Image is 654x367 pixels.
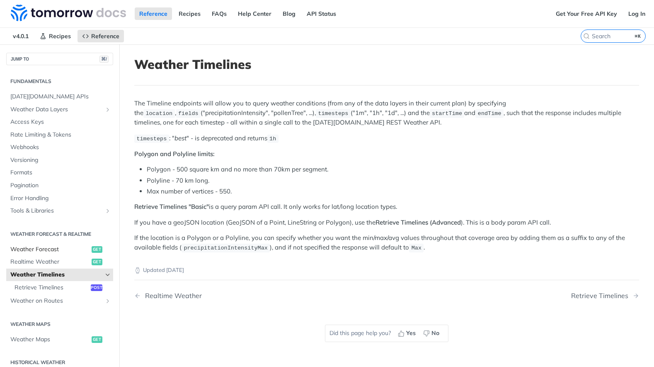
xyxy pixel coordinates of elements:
[6,192,113,205] a: Error Handling
[104,106,111,113] button: Show subpages for Weather Data Layers
[478,110,501,117] span: endTime
[207,7,231,20] a: FAQs
[134,99,639,127] p: The Timeline endpoints will allow you to query weather conditions (from any of the data layers in...
[174,7,205,20] a: Recipes
[10,207,102,215] span: Tools & Libraries
[10,181,111,190] span: Pagination
[6,230,113,238] h2: Weather Forecast & realtime
[134,233,639,252] p: If the location is a Polygon or a Polyline, you can specify whether you want the min/max/avg valu...
[11,5,126,21] img: Tomorrow.io Weather API Docs
[431,329,439,338] span: No
[134,150,215,158] strong: Polygon and Polyline limits:
[10,143,111,152] span: Webhooks
[134,202,639,212] p: is a query param API call. It only works for lat/long location types.
[147,187,639,196] li: Max number of vertices - 550.
[134,266,639,274] p: Updated [DATE]
[35,30,75,42] a: Recipes
[6,154,113,166] a: Versioning
[10,258,90,266] span: Realtime Weather
[134,203,209,210] strong: Retrieve Timelines "Basic"
[6,295,113,307] a: Weather on RoutesShow subpages for Weather on Routes
[10,169,111,177] span: Formats
[6,116,113,128] a: Access Keys
[10,245,90,254] span: Weather Forecast
[184,245,268,251] span: precipitationIntensityMax
[91,284,102,291] span: post
[136,136,167,142] span: timesteps
[6,166,113,179] a: Formats
[6,141,113,154] a: Webhooks
[6,103,113,116] a: Weather Data LayersShow subpages for Weather Data Layers
[6,243,113,256] a: Weather Forecastget
[135,7,172,20] a: Reference
[10,335,90,344] span: Weather Maps
[134,284,639,308] nav: Pagination Controls
[6,333,113,346] a: Weather Mapsget
[269,136,276,142] span: 1h
[395,327,420,340] button: Yes
[10,93,111,101] span: [DATE][DOMAIN_NAME] APIs
[551,7,622,20] a: Get Your Free API Key
[406,329,416,338] span: Yes
[78,30,124,42] a: Reference
[412,245,421,251] span: Max
[134,57,639,72] h1: Weather Timelines
[10,271,102,279] span: Weather Timelines
[104,208,111,214] button: Show subpages for Tools & Libraries
[134,134,639,143] p: : " " - is deprecated and returns
[633,32,643,40] kbd: ⌘K
[6,78,113,85] h2: Fundamentals
[145,110,172,117] span: location
[6,53,113,65] button: JUMP TO⌘/
[571,292,632,300] div: Retrieve Timelines
[6,179,113,192] a: Pagination
[420,327,444,340] button: No
[571,292,639,300] a: Next Page: Retrieve Timelines
[147,176,639,186] li: Polyline - 70 km long.
[147,165,639,174] li: Polygon - 500 square km and no more than 70km per segment.
[278,7,300,20] a: Blog
[624,7,650,20] a: Log In
[174,134,187,142] em: best
[10,194,111,203] span: Error Handling
[10,297,102,305] span: Weather on Routes
[92,246,102,253] span: get
[134,292,351,300] a: Previous Page: Realtime Weather
[10,156,111,164] span: Versioning
[302,7,341,20] a: API Status
[6,256,113,268] a: Realtime Weatherget
[432,110,462,117] span: startTime
[92,336,102,343] span: get
[583,33,590,39] svg: Search
[104,298,111,304] button: Show subpages for Weather on Routes
[49,32,71,40] span: Recipes
[6,129,113,141] a: Rate Limiting & Tokens
[92,259,102,265] span: get
[6,91,113,103] a: [DATE][DOMAIN_NAME] APIs
[91,32,119,40] span: Reference
[99,56,109,63] span: ⌘/
[10,118,111,126] span: Access Keys
[325,325,448,342] div: Did this page help you?
[6,269,113,281] a: Weather TimelinesHide subpages for Weather Timelines
[8,30,33,42] span: v4.0.1
[134,218,639,228] p: If you have a geoJSON location (GeoJSON of a Point, LineString or Polygon), use the ). This is a ...
[141,292,202,300] div: Realtime Weather
[104,272,111,278] button: Hide subpages for Weather Timelines
[10,281,113,294] a: Retrieve Timelinespost
[318,110,348,117] span: timesteps
[15,284,89,292] span: Retrieve Timelines
[375,218,461,226] strong: Retrieve Timelines (Advanced
[10,131,111,139] span: Rate Limiting & Tokens
[6,359,113,366] h2: Historical Weather
[178,110,199,117] span: fields
[10,105,102,114] span: Weather Data Layers
[6,205,113,217] a: Tools & LibrariesShow subpages for Tools & Libraries
[233,7,276,20] a: Help Center
[6,321,113,328] h2: Weather Maps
